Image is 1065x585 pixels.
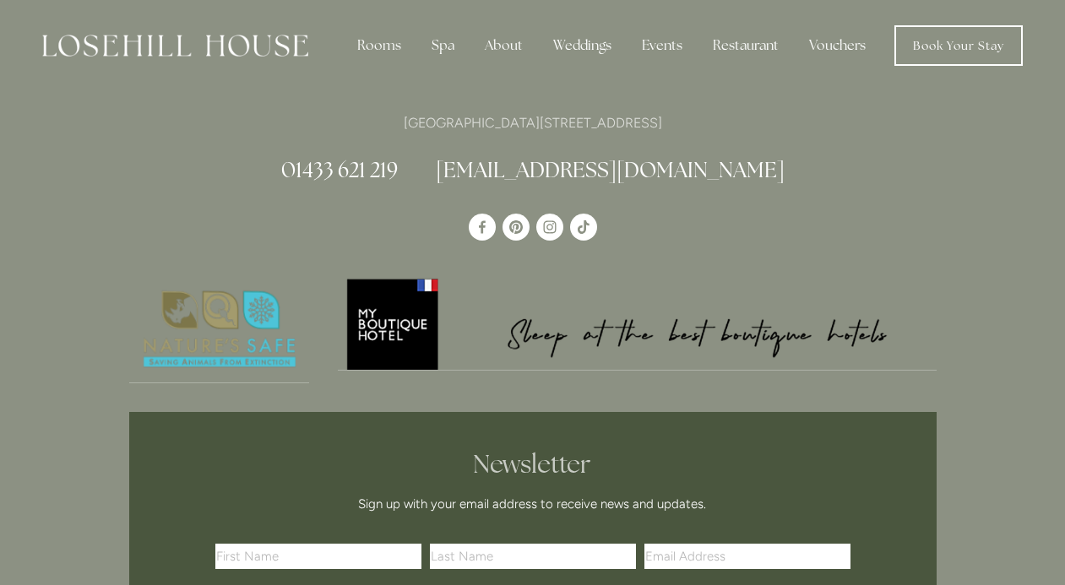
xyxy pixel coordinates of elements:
[471,29,536,62] div: About
[221,449,845,479] h2: Newsletter
[469,214,496,241] a: Losehill House Hotel & Spa
[221,494,845,514] p: Sign up with your email address to receive news and updates.
[129,276,310,382] img: Nature's Safe - Logo
[129,111,937,134] p: [GEOGRAPHIC_DATA][STREET_ADDRESS]
[503,214,530,241] a: Pinterest
[699,29,792,62] div: Restaurant
[338,276,937,370] img: My Boutique Hotel - Logo
[338,276,937,371] a: My Boutique Hotel - Logo
[540,29,625,62] div: Weddings
[570,214,597,241] a: TikTok
[430,544,636,569] input: Last Name
[894,25,1023,66] a: Book Your Stay
[536,214,563,241] a: Instagram
[344,29,415,62] div: Rooms
[418,29,468,62] div: Spa
[281,156,398,183] a: 01433 621 219
[215,544,421,569] input: First Name
[796,29,879,62] a: Vouchers
[644,544,850,569] input: Email Address
[436,156,785,183] a: [EMAIL_ADDRESS][DOMAIN_NAME]
[628,29,696,62] div: Events
[42,35,308,57] img: Losehill House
